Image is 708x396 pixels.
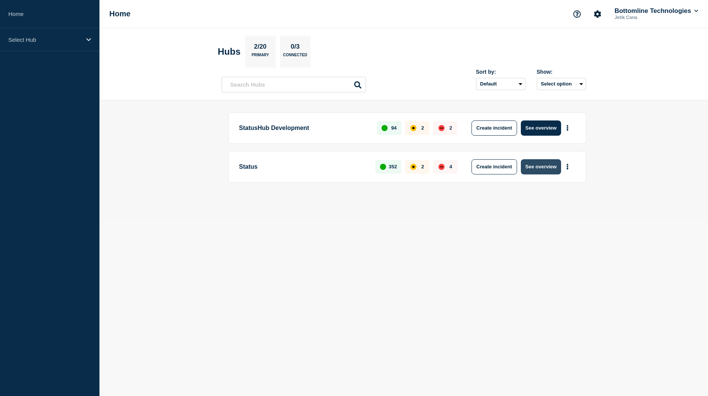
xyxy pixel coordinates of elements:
[239,120,369,136] p: StatusHub Development
[563,160,572,174] button: More actions
[563,121,572,135] button: More actions
[391,125,396,131] p: 94
[389,164,397,169] p: 352
[449,164,452,169] p: 4
[471,120,517,136] button: Create incident
[239,159,367,174] p: Status
[471,159,517,174] button: Create incident
[382,125,388,131] div: up
[613,7,700,15] button: Bottomline Technologies
[449,125,452,131] p: 2
[8,36,81,43] p: Select Hub
[613,15,692,20] p: Jetik Cana
[283,53,307,61] p: Connected
[109,10,131,18] h1: Home
[222,77,366,92] input: Search Hubs
[421,125,424,131] p: 2
[410,164,416,170] div: affected
[410,125,416,131] div: affected
[521,159,561,174] button: See overview
[590,6,606,22] button: Account settings
[569,6,585,22] button: Support
[288,43,303,53] p: 0/3
[421,164,424,169] p: 2
[537,69,586,75] div: Show:
[537,78,586,90] button: Select option
[380,164,386,170] div: up
[438,125,445,131] div: down
[521,120,561,136] button: See overview
[251,43,269,53] p: 2/20
[218,46,241,57] h2: Hubs
[438,164,445,170] div: down
[476,69,525,75] div: Sort by:
[476,78,525,90] select: Sort by
[252,53,269,61] p: Primary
